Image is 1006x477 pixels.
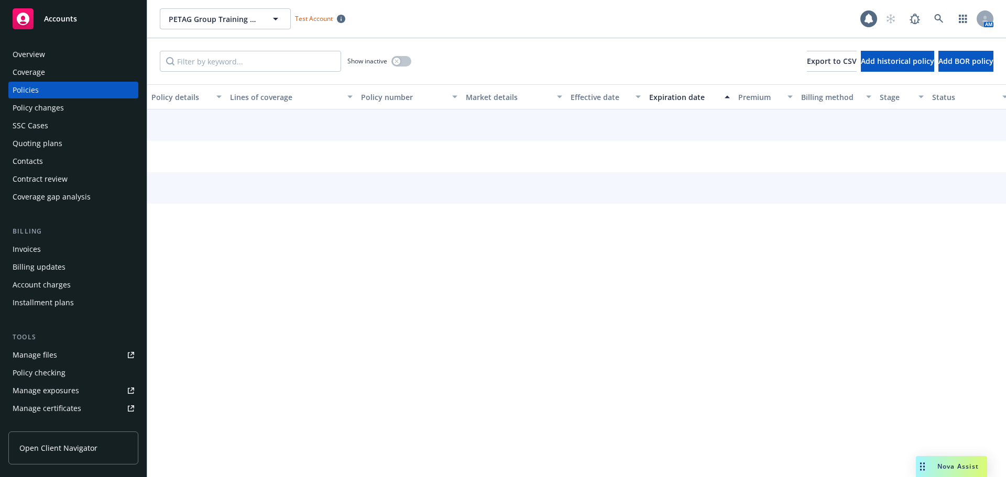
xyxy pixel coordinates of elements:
[8,347,138,363] a: Manage files
[8,153,138,170] a: Contacts
[797,84,876,109] button: Billing method
[876,84,928,109] button: Stage
[738,92,781,103] div: Premium
[938,56,993,66] span: Add BOR policy
[566,84,645,109] button: Effective date
[13,241,41,258] div: Invoices
[13,99,64,116] div: Policy changes
[8,364,138,381] a: Policy checking
[160,51,341,72] input: Filter by keyword...
[13,418,65,435] div: Manage claims
[801,92,860,103] div: Billing method
[880,92,912,103] div: Stage
[361,92,446,103] div: Policy number
[8,294,138,311] a: Installment plans
[928,8,949,29] a: Search
[13,117,48,134] div: SSC Cases
[13,400,81,417] div: Manage certificates
[8,259,138,275] a: Billing updates
[861,56,934,66] span: Add historical policy
[13,294,74,311] div: Installment plans
[8,99,138,116] a: Policy changes
[880,8,901,29] a: Start snowing
[953,8,974,29] a: Switch app
[916,456,987,477] button: Nova Assist
[861,51,934,72] button: Add historical policy
[13,153,43,170] div: Contacts
[8,382,138,399] a: Manage exposures
[645,84,734,109] button: Expiration date
[13,259,65,275] div: Billing updates
[13,364,65,381] div: Policy checking
[13,276,71,293] div: Account charges
[8,276,138,293] a: Account charges
[13,188,91,205] div: Coverage gap analysis
[13,171,68,187] div: Contract review
[347,57,387,65] span: Show inactive
[8,135,138,152] a: Quoting plans
[226,84,357,109] button: Lines of coverage
[807,51,857,72] button: Export to CSV
[8,4,138,34] a: Accounts
[13,64,45,81] div: Coverage
[8,64,138,81] a: Coverage
[8,82,138,98] a: Policies
[151,92,210,103] div: Policy details
[8,332,138,342] div: Tools
[8,46,138,63] a: Overview
[916,456,929,477] div: Drag to move
[466,92,551,103] div: Market details
[295,14,333,23] span: Test Account
[291,13,349,24] span: Test Account
[649,92,718,103] div: Expiration date
[571,92,629,103] div: Effective date
[13,347,57,363] div: Manage files
[19,442,97,453] span: Open Client Navigator
[13,135,62,152] div: Quoting plans
[230,92,341,103] div: Lines of coverage
[8,418,138,435] a: Manage claims
[462,84,566,109] button: Market details
[932,92,996,103] div: Status
[13,46,45,63] div: Overview
[937,462,979,471] span: Nova Assist
[147,84,226,109] button: Policy details
[160,8,291,29] button: PETAG Group Training Account
[44,15,77,23] span: Accounts
[13,82,39,98] div: Policies
[734,84,797,109] button: Premium
[8,226,138,237] div: Billing
[8,400,138,417] a: Manage certificates
[807,56,857,66] span: Export to CSV
[8,188,138,205] a: Coverage gap analysis
[904,8,925,29] a: Report a Bug
[357,84,462,109] button: Policy number
[13,382,79,399] div: Manage exposures
[8,117,138,134] a: SSC Cases
[938,51,993,72] button: Add BOR policy
[169,14,259,25] span: PETAG Group Training Account
[8,241,138,258] a: Invoices
[8,171,138,187] a: Contract review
